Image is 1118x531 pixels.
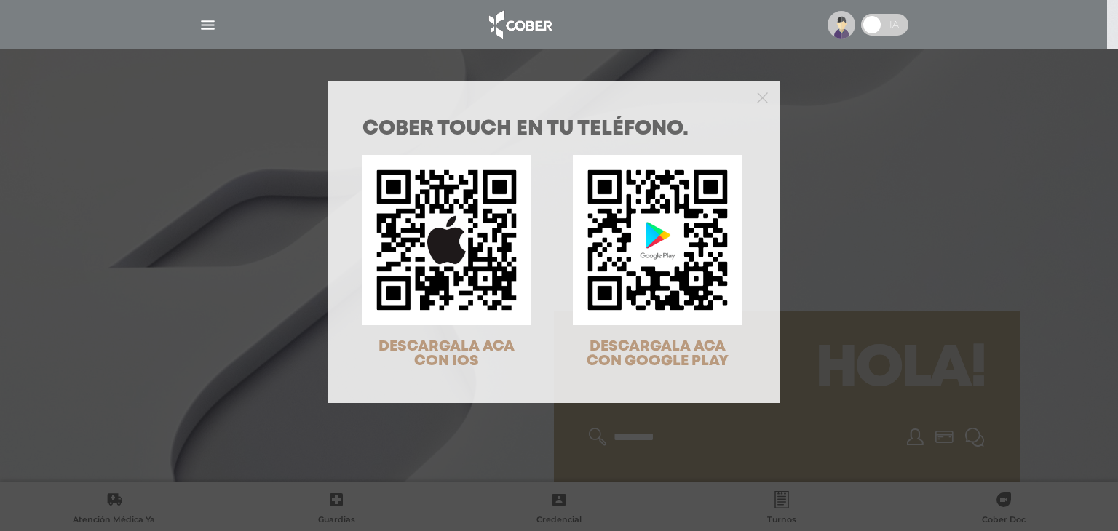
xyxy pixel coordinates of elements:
img: qr-code [362,155,531,324]
span: DESCARGALA ACA CON GOOGLE PLAY [587,340,729,368]
span: DESCARGALA ACA CON IOS [378,340,515,368]
button: Close [757,90,768,103]
h1: COBER TOUCH en tu teléfono. [362,119,745,140]
img: qr-code [573,155,742,324]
